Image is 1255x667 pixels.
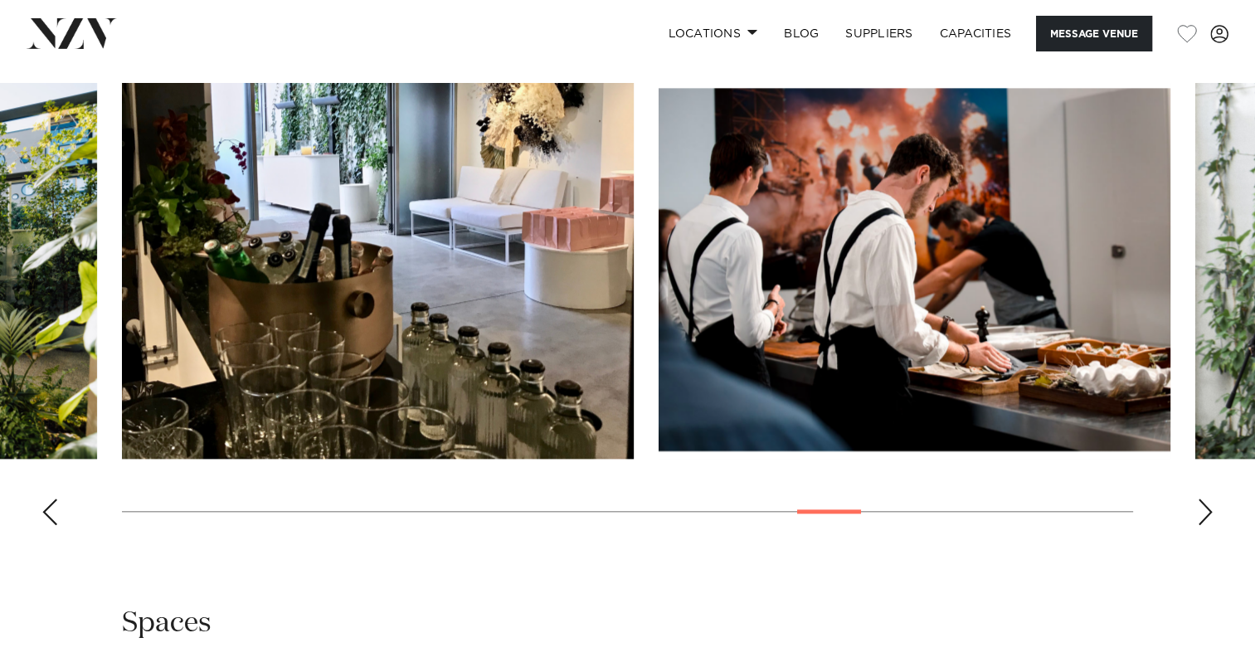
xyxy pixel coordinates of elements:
h2: Spaces [122,605,212,642]
img: nzv-logo.png [27,18,117,48]
swiper-slide: 21 / 30 [122,83,634,459]
button: Message Venue [1036,16,1152,51]
swiper-slide: 22 / 30 [659,83,1170,459]
a: BLOG [771,16,832,51]
a: SUPPLIERS [832,16,926,51]
a: Locations [654,16,771,51]
a: Capacities [927,16,1025,51]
